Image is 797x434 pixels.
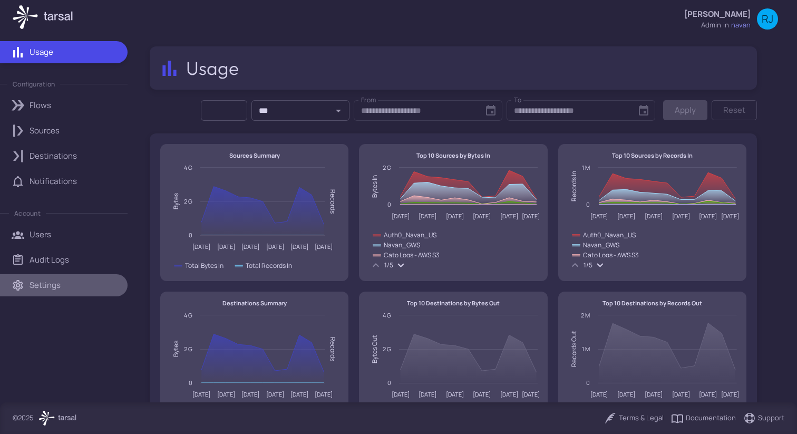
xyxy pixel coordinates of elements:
[184,197,192,205] text: 2 G
[361,95,376,105] label: From
[684,8,751,20] p: [PERSON_NAME]
[14,209,40,218] p: Account
[602,299,702,307] text: Top 10 Destinations by Records Out
[398,202,538,207] g: O365 Logs, series 6 of 10 with 11 data points.
[184,311,192,319] text: 4 G
[290,390,308,398] text: [DATE]
[186,57,241,79] h2: Usage
[419,390,436,398] text: [DATE]
[597,197,737,206] g: Cato Logs - AWS S3, series 3 of 10 with 11 data points.
[398,194,538,206] g: Cato Logs - AWS S3, series 3 of 10 with 11 data points.
[597,202,737,207] g: GW Alert Center, series 9 of 10 with 11 data points.
[562,296,742,429] div: Top 10 Destinations by Records Out. Highcharts interactive chart.
[583,250,639,259] text: Cato Logs - AWS S3
[597,202,737,207] g: 1Password, series 8 of 10 with 11 data points.
[192,390,210,398] text: [DATE]
[13,80,55,89] p: Configuration
[569,331,578,367] text: Records Out
[645,212,663,220] text: [DATE]
[241,390,259,398] text: [DATE]
[192,243,210,250] text: [DATE]
[13,413,34,423] p: © 2025
[30,229,51,240] p: Users
[562,148,742,281] div: Top 10 Sources by Records In. Highcharts interactive chart.
[617,212,635,220] text: [DATE]
[384,250,440,259] text: Cato Logs - AWS S3
[581,311,590,319] text: 2 M
[743,412,784,425] a: Support
[582,345,590,353] text: 1 M
[473,212,491,220] text: [DATE]
[392,390,410,398] text: [DATE]
[522,390,540,398] text: [DATE]
[199,381,326,385] g: Total Records Out, series 2 of 2 with 11 data points. Y axis, Bytes.
[701,20,721,31] div: admin
[164,296,344,429] svg: Interactive chart
[672,212,690,220] text: [DATE]
[407,299,500,307] text: Top 10 Destinations by Bytes Out
[712,100,757,120] button: Reset
[586,200,590,208] text: 0
[416,151,490,159] text: Top 10 Sources by Bytes In
[617,390,635,398] text: [DATE]
[30,150,77,162] p: Destinations
[604,412,664,425] a: Terms & Legal
[731,20,751,31] span: navan
[174,261,224,270] button: Show Total Bytes In
[590,390,608,398] text: [DATE]
[30,125,60,137] p: Sources
[30,279,61,291] p: Settings
[189,379,192,387] text: 0
[383,345,391,353] text: 2 G
[446,212,464,220] text: [DATE]
[30,176,77,187] p: Notifications
[398,202,538,207] g: GW Alert Center, series 10 of 10 with 11 data points.
[723,20,729,31] span: in
[663,100,707,120] button: Apply
[371,175,380,197] text: Bytes In
[562,148,742,281] svg: Interactive chart
[383,311,391,319] text: 4 G
[572,240,619,249] button: Show Navan_GWS
[164,148,344,281] div: Sources Summary. Highcharts interactive chart.
[522,212,540,220] text: [DATE]
[229,151,280,159] text: Sources Summary
[672,390,690,398] text: [DATE]
[371,335,380,363] text: Bytes Out
[217,390,235,398] text: [DATE]
[699,212,717,220] text: [DATE]
[363,148,543,281] div: Top 10 Sources by Bytes In. Highcharts interactive chart.
[762,14,773,24] span: RJ
[645,390,663,398] text: [DATE]
[164,296,344,429] div: Destinations Summary. Highcharts interactive chart.
[164,148,344,281] svg: Interactive chart
[721,212,739,220] text: [DATE]
[266,390,284,398] text: [DATE]
[222,299,287,307] text: Destinations Summary
[30,254,69,266] p: Audit Logs
[419,212,436,220] text: [DATE]
[241,243,259,250] text: [DATE]
[184,163,192,171] text: 4 G
[612,151,693,159] text: Top 10 Sources by Records In
[189,231,192,239] text: 0
[398,202,538,207] g: 1Password, series 9 of 10 with 11 data points.
[597,187,737,203] g: Navan_GWS, series 2 of 10 with 11 data points.
[721,390,739,398] text: [DATE]
[584,261,592,269] text: 1/5
[30,46,53,58] p: Usage
[514,95,521,105] label: To
[290,243,308,250] text: [DATE]
[597,202,737,207] g: TinesAudit-AWS S3, series 6 of 10 with 11 data points.
[331,103,346,118] button: Open
[235,261,292,270] button: Show Total Records In
[315,243,333,250] text: [DATE]
[329,337,338,361] text: Records
[500,390,518,398] text: [DATE]
[266,243,284,250] text: [DATE]
[671,412,736,425] a: Documentation
[586,379,590,387] text: 0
